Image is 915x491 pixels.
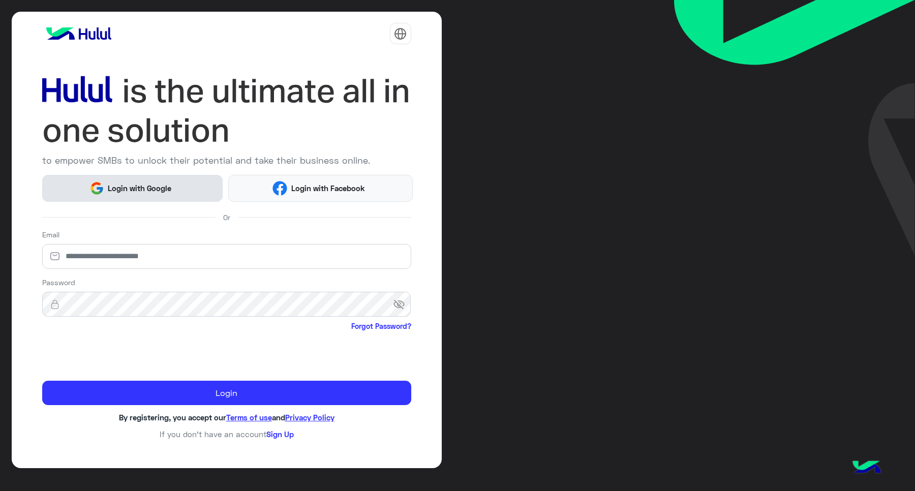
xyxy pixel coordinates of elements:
img: logo [42,23,115,44]
span: Or [223,212,230,223]
img: lock [42,299,68,310]
span: By registering, you accept our [119,413,226,422]
a: Terms of use [226,413,272,422]
p: to empower SMBs to unlock their potential and take their business online. [42,154,411,167]
a: Sign Up [266,429,294,439]
span: Login with Facebook [287,182,369,194]
button: Login with Facebook [228,175,413,202]
span: Login with Google [104,182,175,194]
img: tab [394,27,407,40]
img: hululLoginTitle_EN.svg [42,71,411,150]
button: Login with Google [42,175,223,202]
h6: If you don’t have an account [42,429,411,439]
a: Privacy Policy [285,413,334,422]
span: visibility_off [393,295,411,314]
img: email [42,251,68,261]
span: and [272,413,285,422]
img: Google [89,181,104,196]
label: Password [42,277,75,288]
label: Email [42,229,59,240]
img: hulul-logo.png [849,450,884,486]
button: Login [42,381,411,405]
a: Forgot Password? [351,321,411,331]
img: Facebook [272,181,287,196]
iframe: reCAPTCHA [42,333,197,373]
